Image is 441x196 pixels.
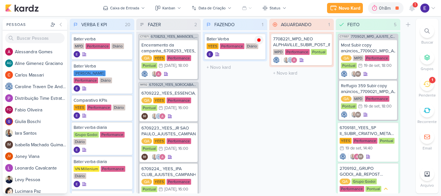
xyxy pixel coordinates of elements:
p: IM [143,115,146,118]
div: Diário [74,173,86,179]
div: QA [141,55,152,61]
div: Criador(a): Eduardo Quaresma [74,147,80,153]
p: Recorrente [417,119,437,125]
div: Criador(a): Eduardo Quaresma [74,85,80,92]
p: IM [356,113,360,117]
div: MPD [273,49,284,55]
p: IM [359,155,362,159]
img: Alessandra Gomes [159,113,166,119]
div: Pontual [365,186,381,192]
img: Caroline Traven De Andrade [273,57,280,63]
img: Iara Santos [351,71,357,77]
img: Caroline Traven De Andrade [340,153,346,160]
div: Colaboradores: Iara Santos, Alessandra Gomes, Isabella Machado Guimarães [348,153,364,160]
div: Criador(a): Eduardo Quaresma [207,51,213,57]
div: YEES [153,179,165,185]
img: Iara Santos [151,113,158,119]
div: MPD [353,55,364,61]
div: Pontual [141,63,157,68]
div: , 18:00 [380,64,392,68]
p: Grupos [421,66,434,72]
div: 2 [192,21,200,28]
div: Criador(a): Isabella Machado Guimarães [141,154,148,160]
button: Novo Kard [327,3,363,13]
img: Carlos Massari [5,71,13,79]
div: Diário [246,43,258,49]
div: Pontual [341,63,357,68]
div: 1 [326,21,333,28]
div: YEES [74,105,86,110]
p: Email [423,145,432,151]
div: Isabella Machado Guimarães [357,153,364,160]
div: A l e s s a n d r a G o m e s [15,48,67,55]
div: C a r o l i n e T r a v e n D e A n d r a d e [15,83,67,90]
img: tracking [254,36,263,45]
img: Alessandra Gomes [291,57,297,63]
div: L e o n a r d o C a v a l c a n t e [15,165,67,171]
div: C a r l o s M a s s a r i [15,72,67,78]
img: Iara Santos [151,71,158,77]
div: Pontual [341,103,357,109]
img: Giulia Boschi [5,118,13,125]
div: 20 [122,21,133,28]
img: Alessandra Gomes [354,153,360,160]
img: Eduardo Quaresma [207,51,213,57]
img: Eduardo Quaresma [74,112,80,119]
div: 6709181_YEES_SP II_SUBIR_CRIATIVO_META ADS [340,125,396,137]
div: Performance [167,55,191,61]
div: 6709222_YEES_ESSENCIA_AJUSTES_CAMPANHAS [141,90,196,96]
div: Comparativo KPIs [74,98,130,103]
div: YEES [153,138,165,144]
div: Diário [74,139,86,145]
img: Iara Santos [351,111,357,118]
div: Performance [101,166,125,172]
div: Criador(a): Eduardo Quaresma [74,51,80,57]
div: , 14:40 [361,146,373,150]
div: Performance [340,186,364,192]
div: Criador(a): Caroline Traven De Andrade [341,71,347,77]
div: Prioridade Média [383,186,389,192]
div: MPD [74,43,84,49]
img: Caroline Traven De Andrade [341,71,347,77]
div: Isabella Machado Guimarães [5,141,13,149]
p: Buscar [421,39,433,45]
div: QA [141,98,152,103]
div: Grupo Godoi [74,132,99,138]
div: Isabella Machado Guimarães [355,71,361,77]
img: Caroline Traven De Andrade [141,71,148,77]
div: L u c i m a r a P a z [15,188,67,195]
img: Caroline Traven De Andrade [155,154,162,160]
div: Diário [113,105,125,110]
p: Arquivo [420,182,434,188]
div: 19 de set [364,64,380,68]
div: Criador(a): Caroline Traven De Andrade [273,57,280,63]
img: Distribuição Time Estratégico [5,94,13,102]
div: Isabella Machado Guimarães [355,111,361,118]
img: Iara Santos [350,153,356,160]
div: MPD [353,96,364,102]
img: Caroline Traven De Andrade [341,111,347,118]
div: , 18:00 [176,64,188,68]
div: 19 de set [345,146,361,150]
div: I a r a S a n t o s [15,130,67,137]
div: Isabella Machado Guimarães [141,113,148,119]
div: [DATE] [164,64,176,68]
div: [PERSON_NAME] [74,70,106,76]
div: QA [141,179,152,185]
div: YEES [153,55,165,61]
input: + Novo kard [204,63,266,72]
input: Buscar Pessoas [5,33,65,43]
img: Eduardo Quaresma [74,181,80,187]
div: Pontual [141,146,157,151]
img: Iara Santos [283,57,290,63]
div: 6709224_ YEES_IPA CLUB_AJUSTES_CAMPANHAS [141,166,196,178]
div: Colaboradores: Iara Santos, Caroline Traven De Andrade, Alessandra Gomes [150,113,166,119]
img: Lucimara Paz [5,187,13,195]
p: JV [7,155,11,158]
div: L e v y P e s s o a [15,176,67,183]
div: Diário [111,43,124,49]
div: I s a b e l l a M a c h a d o G u i m a r ã e s [15,141,67,148]
div: Grupo Godoi [352,179,377,184]
div: Pontual [379,138,395,144]
span: 6709221_YEES_SOROCABA_AJUSTES_CAMPANHAS_MIA [149,83,198,87]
